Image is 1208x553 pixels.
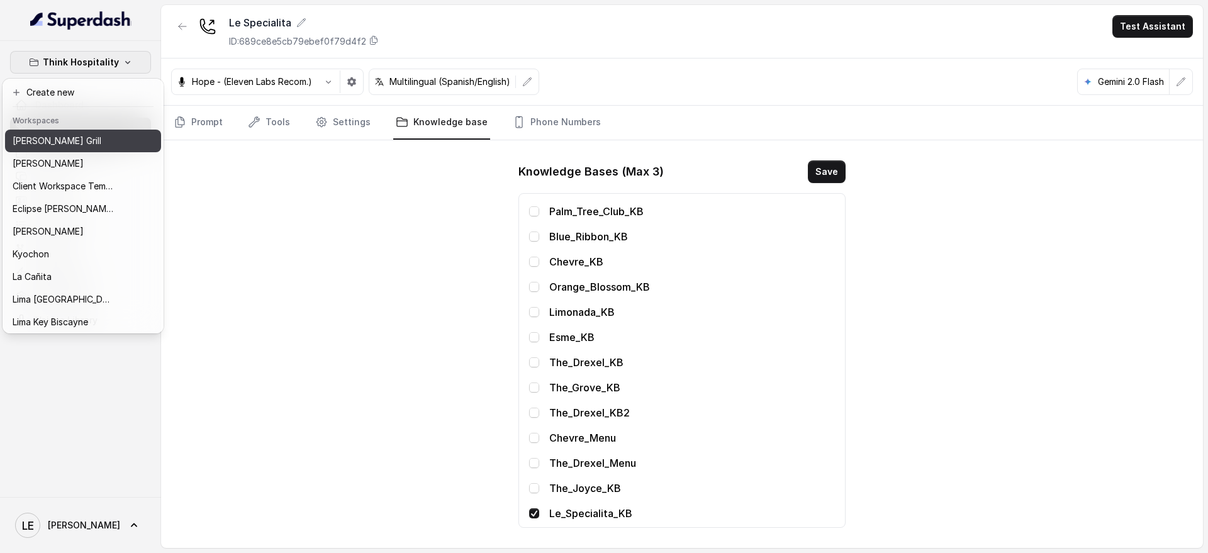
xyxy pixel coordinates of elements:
button: Create new [5,81,161,104]
p: Eclipse [PERSON_NAME] [13,201,113,216]
button: Think Hospitality [10,51,151,74]
p: [PERSON_NAME] [13,224,84,239]
p: Kyochon [13,247,49,262]
p: [PERSON_NAME] [13,156,84,171]
p: Client Workspace Template [13,179,113,194]
p: [PERSON_NAME] Grill [13,133,101,148]
header: Workspaces [5,109,161,130]
p: Lima Key Biscayne [13,315,88,330]
p: Lima [GEOGRAPHIC_DATA] [13,292,113,307]
p: Think Hospitality [43,55,119,70]
div: Think Hospitality [3,79,164,333]
p: La Cañita [13,269,52,284]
